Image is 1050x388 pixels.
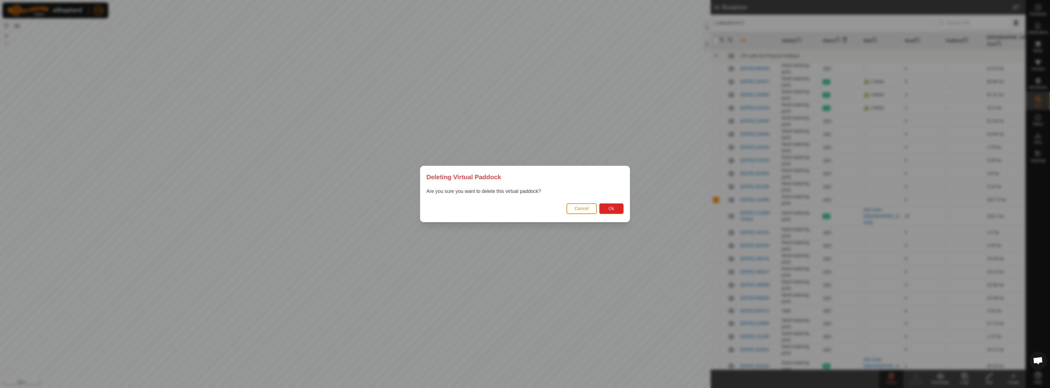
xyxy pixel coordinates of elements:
span: Ok [609,206,614,211]
div: Open chat [1029,351,1047,370]
p: Are you sure you want to delete this virtual paddock? [426,188,624,195]
span: Deleting Virtual Paddock [426,172,501,182]
button: Cancel [567,203,597,214]
span: Cancel [574,206,589,211]
button: Ok [599,203,624,214]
